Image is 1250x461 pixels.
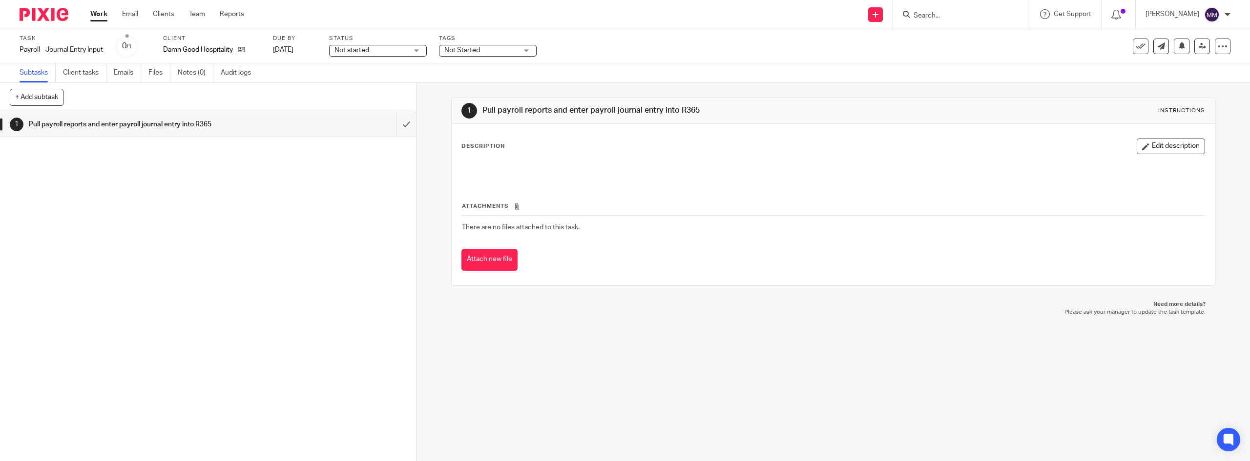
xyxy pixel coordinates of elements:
div: Instructions [1158,107,1205,115]
p: Damn Good Hospitality [163,45,233,55]
label: Client [163,35,261,42]
a: Clients [153,9,174,19]
button: Edit description [1137,139,1205,154]
a: Client tasks [63,63,106,82]
label: Due by [273,35,317,42]
a: Notes (0) [178,63,213,82]
img: Pixie [20,8,68,21]
p: Please ask your manager to update the task template. [461,308,1205,316]
span: Not Started [444,47,480,54]
h1: Pull payroll reports and enter payroll journal entry into R365 [29,117,267,132]
label: Status [329,35,427,42]
div: 1 [10,118,23,131]
span: Get Support [1054,11,1091,18]
p: Description [461,142,505,150]
a: Files [148,63,170,82]
div: Payroll - Journal Entry Input [20,45,103,55]
small: /1 [126,44,132,49]
a: Email [122,9,138,19]
span: Attachments [462,203,509,209]
span: Not started [334,47,369,54]
span: There are no files attached to this task. [462,224,580,231]
button: + Add subtask [10,89,63,105]
a: Audit logs [221,63,258,82]
a: Team [189,9,205,19]
p: [PERSON_NAME] [1146,9,1199,19]
p: Need more details? [461,301,1205,308]
label: Task [20,35,103,42]
div: 0 [122,40,132,52]
input: Search [913,12,1000,20]
label: Tags [439,35,537,42]
a: Emails [114,63,141,82]
a: Subtasks [20,63,56,82]
span: [DATE] [273,46,293,53]
a: Work [90,9,107,19]
button: Attach new file [461,249,518,271]
div: 1 [461,103,477,119]
img: svg%3E [1204,7,1220,22]
h1: Pull payroll reports and enter payroll journal entry into R365 [482,105,854,116]
a: Reports [220,9,244,19]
